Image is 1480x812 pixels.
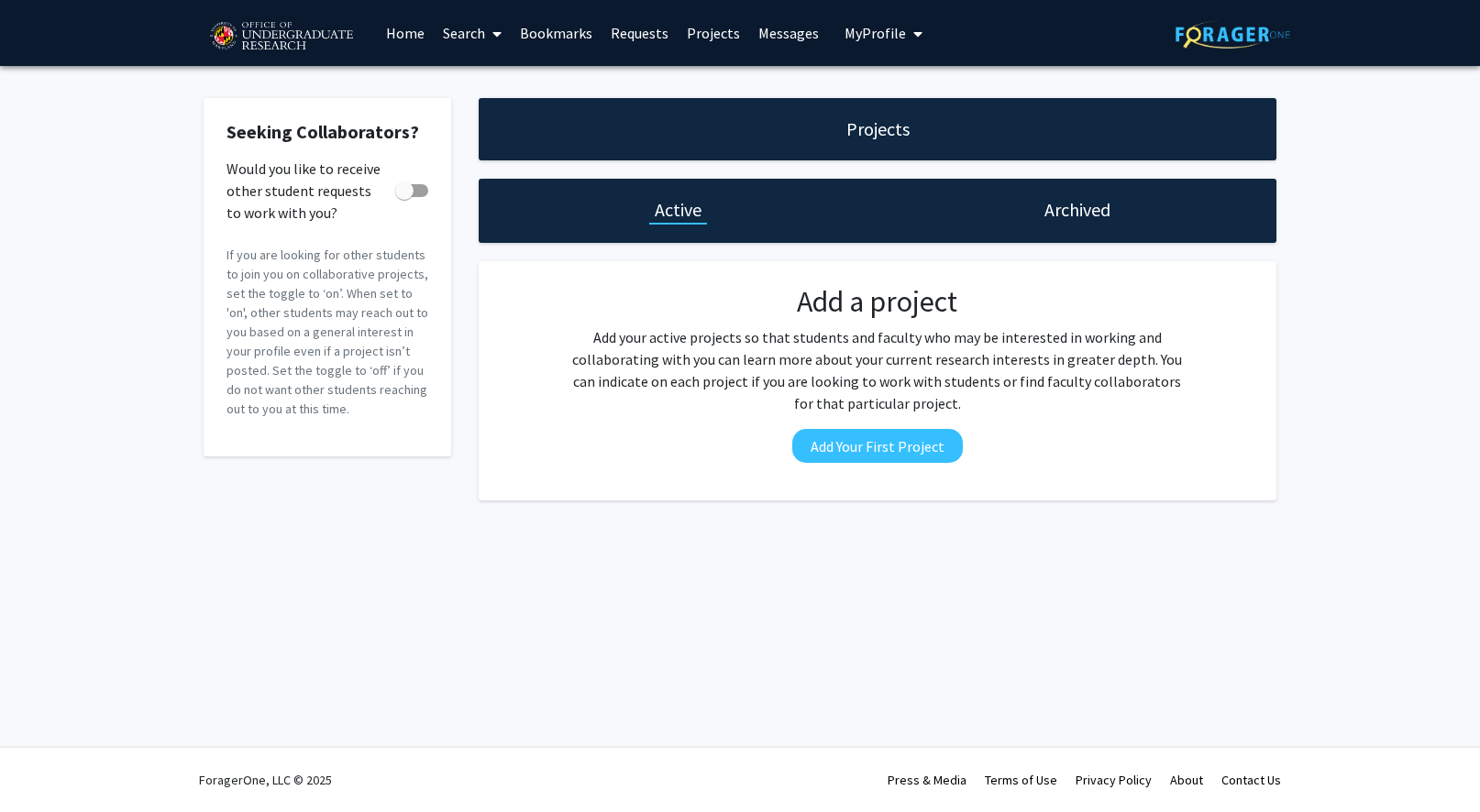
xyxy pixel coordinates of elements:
[602,1,678,65] a: Requests
[1044,197,1110,223] h1: Archived
[1170,772,1203,788] a: About
[199,748,332,812] div: ForagerOne, LLC © 2025
[888,772,966,788] a: Press & Media
[226,246,428,419] p: If you are looking for other students to join you on collaborative projects, set the toggle to ‘o...
[14,730,78,798] iframe: Chat
[204,14,359,60] img: University of Maryland Logo
[567,284,1188,319] h2: Add a project
[678,1,749,65] a: Projects
[846,116,910,142] h1: Projects
[845,24,906,42] span: My Profile
[377,1,434,65] a: Home
[1176,20,1290,49] img: ForagerOne Logo
[655,197,701,223] h1: Active
[792,429,963,463] button: Add Your First Project
[1076,772,1152,788] a: Privacy Policy
[1221,772,1281,788] a: Contact Us
[226,158,388,224] span: Would you like to receive other student requests to work with you?
[434,1,511,65] a: Search
[749,1,828,65] a: Messages
[226,121,428,143] h2: Seeking Collaborators?
[985,772,1057,788] a: Terms of Use
[567,326,1188,414] p: Add your active projects so that students and faculty who may be interested in working and collab...
[511,1,602,65] a: Bookmarks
